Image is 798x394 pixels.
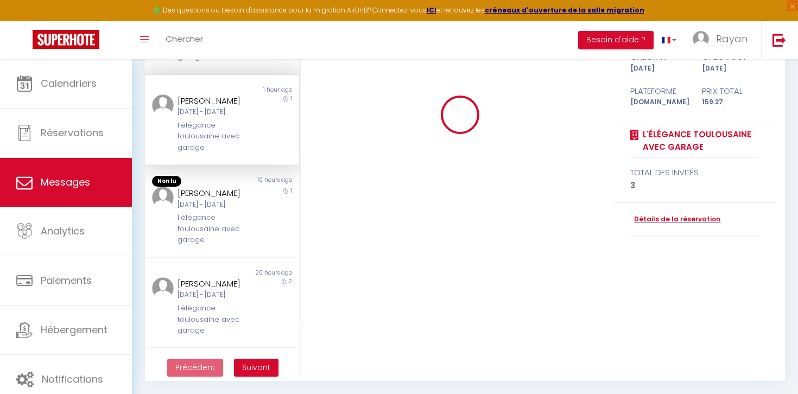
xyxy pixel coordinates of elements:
[485,5,644,15] a: créneaux d'ouverture de la salle migration
[178,277,254,290] div: [PERSON_NAME]
[157,21,211,59] a: Chercher
[623,63,695,74] div: [DATE]
[41,77,97,90] span: Calendriers
[167,359,223,377] button: Previous
[623,85,695,98] div: Plateforme
[772,33,786,47] img: logout
[578,31,654,49] button: Besoin d'aide ?
[639,128,759,154] a: l'élégance toulousaine avec garage
[716,32,748,46] span: Rayan
[290,94,292,103] span: 1
[178,290,254,300] div: [DATE] - [DATE]
[242,362,270,373] span: Suivant
[234,359,278,377] button: Next
[41,224,85,238] span: Analytics
[693,31,709,47] img: ...
[695,85,767,98] div: Prix total
[152,176,181,187] span: Non lu
[695,63,767,74] div: [DATE]
[289,277,292,285] span: 2
[222,176,299,187] div: 10 hours ago
[175,362,215,373] span: Précédent
[41,274,92,287] span: Paiements
[152,277,174,299] img: ...
[623,97,695,107] div: [DOMAIN_NAME]
[427,5,436,15] a: ICI
[630,179,759,192] div: 3
[41,175,90,189] span: Messages
[178,94,254,107] div: [PERSON_NAME]
[166,33,203,45] span: Chercher
[222,269,299,277] div: 20 hours ago
[695,97,767,107] div: 159.27
[178,187,254,200] div: [PERSON_NAME]
[178,107,254,117] div: [DATE] - [DATE]
[33,30,99,49] img: Super Booking
[178,120,254,153] div: l'élégance toulousaine avec garage
[178,212,254,245] div: l'élégance toulousaine avec garage
[685,21,761,59] a: ... Rayan
[178,303,254,336] div: l'élégance toulousaine avec garage
[9,4,41,37] button: Ouvrir le widget de chat LiveChat
[630,166,759,179] div: total des invités
[152,94,174,116] img: ...
[42,372,103,386] span: Notifications
[41,126,104,139] span: Réservations
[290,187,292,195] span: 1
[630,214,720,225] a: Détails de la réservation
[41,323,107,336] span: Hébergement
[152,187,174,208] img: ...
[222,86,299,94] div: 1 hour ago
[178,200,254,210] div: [DATE] - [DATE]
